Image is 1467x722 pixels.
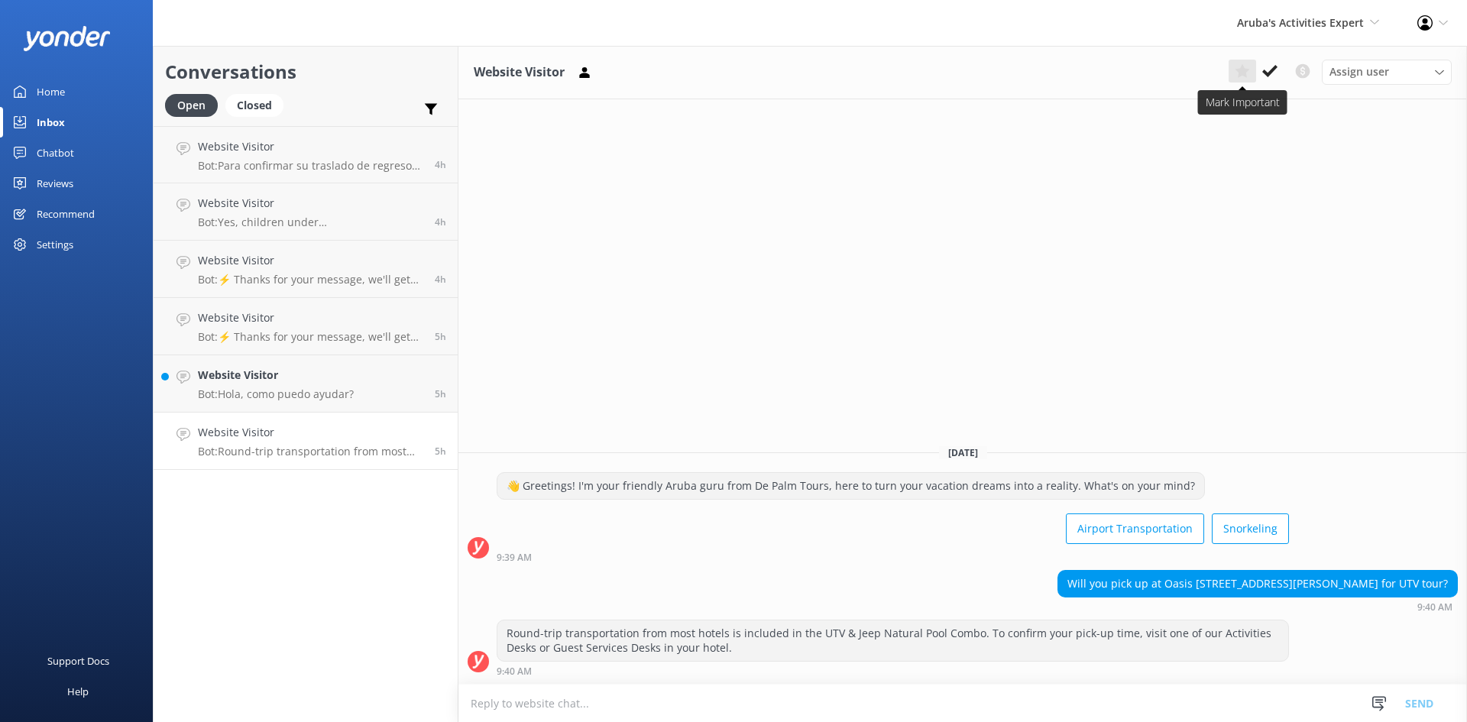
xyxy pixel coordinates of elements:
div: Round-trip transportation from most hotels is included in the UTV & Jeep Natural Pool Combo. To c... [497,620,1288,661]
span: Oct 01 2025 10:52am (UTC -04:00) America/Caracas [435,273,446,286]
h2: Conversations [165,57,446,86]
a: Website VisitorBot:⚡ Thanks for your message, we'll get back to you as soon as we can.5h [154,298,458,355]
h4: Website Visitor [198,195,423,212]
div: Chatbot [37,138,74,168]
p: Bot: Round-trip transportation from most hotels is included in the UTV & Jeep Natural Pool Combo.... [198,445,423,458]
p: Bot: ⚡ Thanks for your message, we'll get back to you as soon as we can. [198,273,423,287]
div: Closed [225,94,283,117]
h3: Website Visitor [474,63,565,83]
div: Will you pick up at Oasis [STREET_ADDRESS][PERSON_NAME] for UTV tour? [1058,571,1457,597]
div: Support Docs [47,646,109,676]
div: Help [67,676,89,707]
p: Bot: Yes, children under [DEMOGRAPHIC_DATA] are free. [198,215,423,229]
h4: Website Visitor [198,309,423,326]
div: Settings [37,229,73,260]
a: Open [165,96,225,113]
span: Oct 01 2025 11:05am (UTC -04:00) America/Caracas [435,215,446,228]
span: [DATE] [939,446,987,459]
div: Oct 01 2025 09:39am (UTC -04:00) America/Caracas [497,552,1289,562]
p: Bot: Para confirmar su traslado de regreso al aeropuerto desde el hotel, visite a uno de nuestros... [198,159,423,173]
button: Airport Transportation [1066,513,1204,544]
a: Website VisitorBot:Round-trip transportation from most hotels is included in the UTV & Jeep Natur... [154,413,458,470]
div: Oct 01 2025 09:40am (UTC -04:00) America/Caracas [497,665,1289,676]
div: 👋 Greetings! I'm your friendly Aruba guru from De Palm Tours, here to turn your vacation dreams i... [497,473,1204,499]
span: Oct 01 2025 09:40am (UTC -04:00) America/Caracas [435,445,446,458]
span: Assign user [1329,63,1389,80]
h4: Website Visitor [198,138,423,155]
span: Oct 01 2025 09:51am (UTC -04:00) America/Caracas [435,387,446,400]
h4: Website Visitor [198,367,354,384]
span: Oct 01 2025 11:13am (UTC -04:00) America/Caracas [435,158,446,171]
div: Open [165,94,218,117]
span: Aruba's Activities Expert [1237,15,1364,30]
img: yonder-white-logo.png [23,26,111,51]
div: Inbox [37,107,65,138]
strong: 9:40 AM [1417,603,1452,612]
span: Oct 01 2025 10:05am (UTC -04:00) America/Caracas [435,330,446,343]
div: Reviews [37,168,73,199]
a: Website VisitorBot:Para confirmar su traslado de regreso al aeropuerto desde el hotel, visite a u... [154,126,458,183]
strong: 9:39 AM [497,553,532,562]
div: Recommend [37,199,95,229]
button: Snorkeling [1212,513,1289,544]
div: Home [37,76,65,107]
a: Closed [225,96,291,113]
h4: Website Visitor [198,252,423,269]
h4: Website Visitor [198,424,423,441]
p: Bot: ⚡ Thanks for your message, we'll get back to you as soon as we can. [198,330,423,344]
a: Website VisitorBot:Hola, como puedo ayudar?5h [154,355,458,413]
div: Oct 01 2025 09:40am (UTC -04:00) America/Caracas [1057,601,1458,612]
a: Website VisitorBot:⚡ Thanks for your message, we'll get back to you as soon as we can.4h [154,241,458,298]
div: Assign User [1322,60,1452,84]
p: Bot: Hola, como puedo ayudar? [198,387,354,401]
strong: 9:40 AM [497,667,532,676]
a: Website VisitorBot:Yes, children under [DEMOGRAPHIC_DATA] are free.4h [154,183,458,241]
